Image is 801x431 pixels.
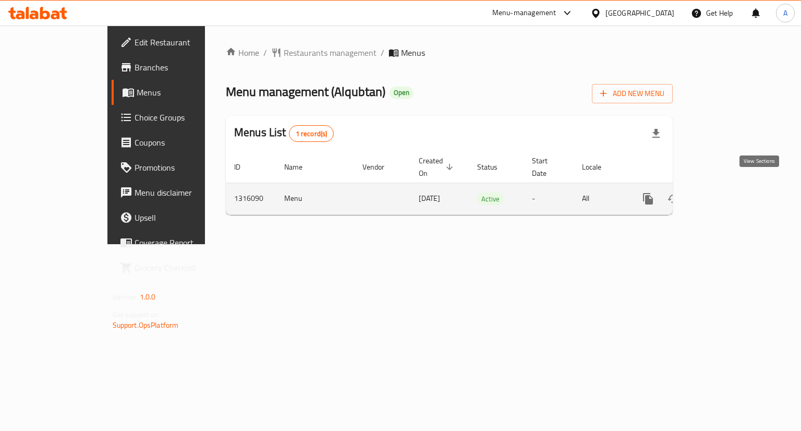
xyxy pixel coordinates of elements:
span: Get support on: [113,308,161,321]
span: Choice Groups [135,111,233,124]
button: more [636,186,661,211]
button: Change Status [661,186,686,211]
span: A [783,7,787,19]
span: Version: [113,290,138,304]
span: Menu disclaimer [135,186,233,199]
div: Active [477,193,504,205]
span: Status [477,161,511,173]
span: Active [477,193,504,205]
div: [GEOGRAPHIC_DATA] [605,7,674,19]
a: Menus [112,80,241,105]
div: Export file [644,121,669,146]
td: 1316090 [226,183,276,214]
span: 1.0.0 [140,290,156,304]
span: Coupons [135,136,233,149]
span: ID [234,161,254,173]
a: Support.OpsPlatform [113,318,179,332]
span: Restaurants management [284,46,377,59]
td: Menu [276,183,354,214]
div: Total records count [289,125,334,142]
a: Coupons [112,130,241,155]
span: Vendor [362,161,398,173]
span: Upsell [135,211,233,224]
h2: Menus List [234,125,334,142]
span: 1 record(s) [289,129,334,139]
table: enhanced table [226,151,744,215]
a: Choice Groups [112,105,241,130]
li: / [381,46,384,59]
td: - [524,183,574,214]
span: Coverage Report [135,236,233,249]
span: Edit Restaurant [135,36,233,49]
span: Menu management ( Alqubtan ) [226,80,385,103]
span: Open [390,88,414,97]
button: Add New Menu [592,84,673,103]
th: Actions [627,151,744,183]
a: Promotions [112,155,241,180]
li: / [263,46,267,59]
div: Menu-management [492,7,556,19]
a: Grocery Checklist [112,255,241,280]
a: Upsell [112,205,241,230]
span: Name [284,161,316,173]
a: Coverage Report [112,230,241,255]
span: Start Date [532,154,561,179]
span: Menus [137,86,233,99]
span: Locale [582,161,615,173]
nav: breadcrumb [226,46,673,59]
a: Menu disclaimer [112,180,241,205]
a: Branches [112,55,241,80]
a: Restaurants management [271,46,377,59]
td: All [574,183,627,214]
span: Menus [401,46,425,59]
a: Edit Restaurant [112,30,241,55]
span: Promotions [135,161,233,174]
span: Grocery Checklist [135,261,233,274]
span: Add New Menu [600,87,664,100]
span: Created On [419,154,456,179]
div: Open [390,87,414,99]
a: Home [226,46,259,59]
span: Branches [135,61,233,74]
span: [DATE] [419,191,440,205]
